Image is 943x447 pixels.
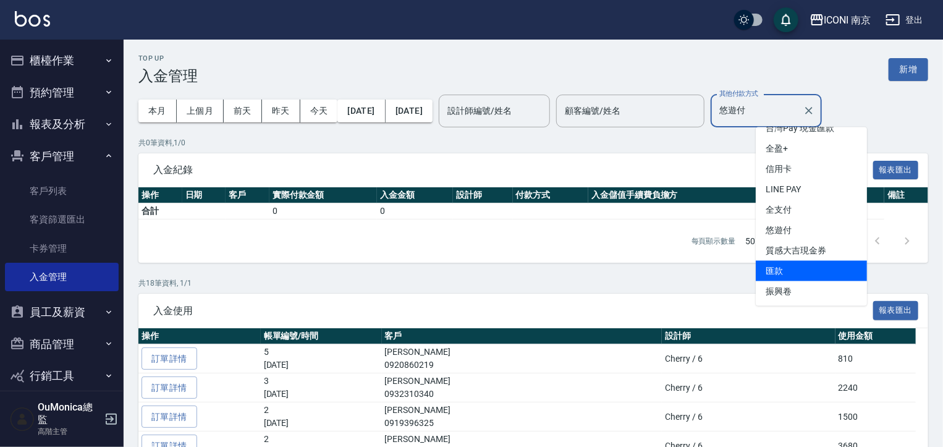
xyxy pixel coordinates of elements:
[873,161,919,180] button: 報表匯出
[800,102,818,119] button: Clear
[385,417,659,430] p: 0919396325
[264,388,379,401] p: [DATE]
[138,203,226,219] td: 合計
[756,200,867,220] span: 全支付
[153,164,873,176] span: 入金紀錄
[153,305,873,317] span: 入金使用
[662,328,835,344] th: 設計師
[889,63,928,75] a: 新增
[691,236,736,247] p: 每頁顯示數量
[756,281,867,302] span: 振興卷
[10,407,35,432] img: Person
[662,344,835,373] td: Cherry / 6
[5,177,119,205] a: 客戶列表
[377,203,453,219] td: 0
[5,296,119,328] button: 員工及薪資
[756,118,867,138] span: 台灣Pay 現金匯款
[142,377,197,399] a: 訂單詳情
[261,328,382,344] th: 帳單編號/時間
[300,100,338,122] button: 今天
[5,328,119,360] button: 商品管理
[5,234,119,263] a: 卡券管理
[719,89,758,98] label: 其他付款方式
[824,12,871,28] div: ICONI 南京
[138,278,928,289] p: 共 18 筆資料, 1 / 1
[138,137,928,148] p: 共 0 筆資料, 1 / 0
[5,140,119,172] button: 客戶管理
[453,187,513,203] th: 設計師
[756,241,867,261] span: 質感大吉現金券
[382,328,662,344] th: 客戶
[881,9,928,32] button: 登出
[15,11,50,27] img: Logo
[835,373,916,402] td: 2240
[382,373,662,402] td: [PERSON_NAME]
[224,100,262,122] button: 前天
[269,203,378,219] td: 0
[38,401,101,426] h5: OuMonica總監
[182,187,226,203] th: 日期
[756,138,867,159] span: 全盈+
[5,77,119,109] button: 預約管理
[386,100,433,122] button: [DATE]
[382,344,662,373] td: [PERSON_NAME]
[873,304,919,316] a: 報表匯出
[264,417,379,430] p: [DATE]
[5,108,119,140] button: 報表及分析
[835,402,916,432] td: 1500
[756,261,867,281] span: 匯款
[262,100,300,122] button: 昨天
[5,45,119,77] button: 櫃檯作業
[226,187,269,203] th: 客戶
[513,187,589,203] th: 付款方式
[177,100,224,122] button: 上個月
[385,359,659,372] p: 0920860219
[377,187,453,203] th: 入金金額
[835,328,916,344] th: 使用金額
[142,406,197,428] a: 訂單詳情
[884,187,928,203] th: 備註
[138,100,177,122] button: 本月
[142,347,197,370] a: 訂單詳情
[261,402,382,432] td: 2
[741,224,771,258] div: 50
[588,187,761,203] th: 入金儲值手續費負擔方
[5,360,119,392] button: 行銷工具
[873,163,919,175] a: 報表匯出
[138,67,198,85] h3: 入金管理
[138,187,182,203] th: 操作
[264,359,379,372] p: [DATE]
[756,179,867,200] span: LINE PAY
[269,187,378,203] th: 實際付款金額
[261,373,382,402] td: 3
[662,402,835,432] td: Cherry / 6
[756,159,867,179] span: 信用卡
[382,402,662,432] td: [PERSON_NAME]
[138,328,261,344] th: 操作
[756,220,867,241] span: 悠遊付
[385,388,659,401] p: 0932310340
[337,100,385,122] button: [DATE]
[5,263,119,291] a: 入金管理
[138,54,198,62] h2: Top Up
[805,7,876,33] button: ICONI 南京
[261,344,382,373] td: 5
[5,205,119,234] a: 客資篩選匯出
[889,58,928,81] button: 新增
[873,301,919,320] button: 報表匯出
[774,7,798,32] button: save
[38,426,101,437] p: 高階主管
[662,373,835,402] td: Cherry / 6
[835,344,916,373] td: 810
